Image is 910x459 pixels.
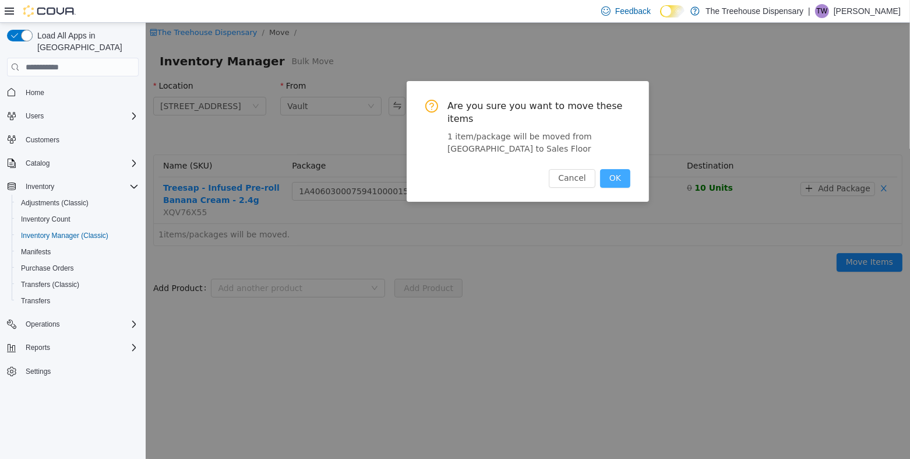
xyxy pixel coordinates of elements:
button: Home [2,83,143,100]
button: Adjustments (Classic) [12,195,143,211]
span: Transfers (Classic) [16,278,139,292]
span: Home [21,85,139,99]
span: Inventory [21,180,139,194]
button: Inventory Count [12,211,143,227]
button: Inventory [2,178,143,195]
a: Manifests [16,245,55,259]
img: Cova [23,5,76,17]
button: Manifests [12,244,143,260]
button: Transfers [12,293,143,309]
span: Home [26,88,44,97]
span: Customers [21,132,139,147]
span: Purchase Orders [21,264,74,273]
span: Settings [21,364,139,379]
span: Catalog [26,159,50,168]
i: icon: question-circle [280,77,292,90]
span: Adjustments (Classic) [21,198,89,208]
button: OK [454,146,485,165]
span: Inventory Count [21,215,70,224]
span: Inventory Count [16,212,139,226]
div: 1 item/package will be moved from [GEOGRAPHIC_DATA] to Sales Floor [302,108,485,132]
button: Catalog [2,155,143,171]
button: Customers [2,131,143,148]
a: Customers [21,133,64,147]
button: Users [2,108,143,124]
span: Users [26,111,44,121]
a: Transfers (Classic) [16,278,84,292]
span: Manifests [21,247,51,257]
button: Cancel [403,146,449,165]
a: Purchase Orders [16,261,79,275]
span: Operations [21,317,139,331]
a: Adjustments (Classic) [16,196,93,210]
button: Purchase Orders [12,260,143,276]
span: Inventory [26,182,54,191]
button: Transfers (Classic) [12,276,143,293]
span: Reports [21,341,139,355]
button: Operations [21,317,65,331]
span: Transfers [16,294,139,308]
button: Inventory Manager (Classic) [12,227,143,244]
p: The Treehouse Dispensary [706,4,803,18]
input: Dark Mode [660,5,685,17]
span: Feedback [615,5,651,17]
span: Load All Apps in [GEOGRAPHIC_DATA] [33,30,139,53]
span: Dark Mode [660,17,661,18]
p: [PERSON_NAME] [834,4,901,18]
span: Users [21,109,139,123]
span: Inventory Manager (Classic) [16,229,139,243]
span: Customers [26,135,59,145]
div: Tina Wilkins [815,4,829,18]
span: Manifests [16,245,139,259]
button: Reports [2,339,143,356]
a: Home [21,86,49,100]
span: Inventory Manager (Classic) [21,231,108,240]
span: Purchase Orders [16,261,139,275]
span: Settings [26,367,51,376]
a: Settings [21,365,55,379]
button: Settings [2,363,143,380]
button: Catalog [21,156,54,170]
span: Catalog [21,156,139,170]
span: Transfers (Classic) [21,280,79,289]
nav: Complex example [7,79,139,410]
button: Operations [2,316,143,332]
span: Adjustments (Classic) [16,196,139,210]
a: Inventory Count [16,212,75,226]
span: Are you sure you want to move these items [302,77,485,103]
button: Users [21,109,48,123]
span: Transfers [21,296,50,306]
span: TW [817,4,828,18]
a: Transfers [16,294,55,308]
button: Reports [21,341,55,355]
span: Reports [26,343,50,352]
p: | [808,4,810,18]
a: Inventory Manager (Classic) [16,229,113,243]
span: Operations [26,320,60,329]
button: Inventory [21,180,59,194]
